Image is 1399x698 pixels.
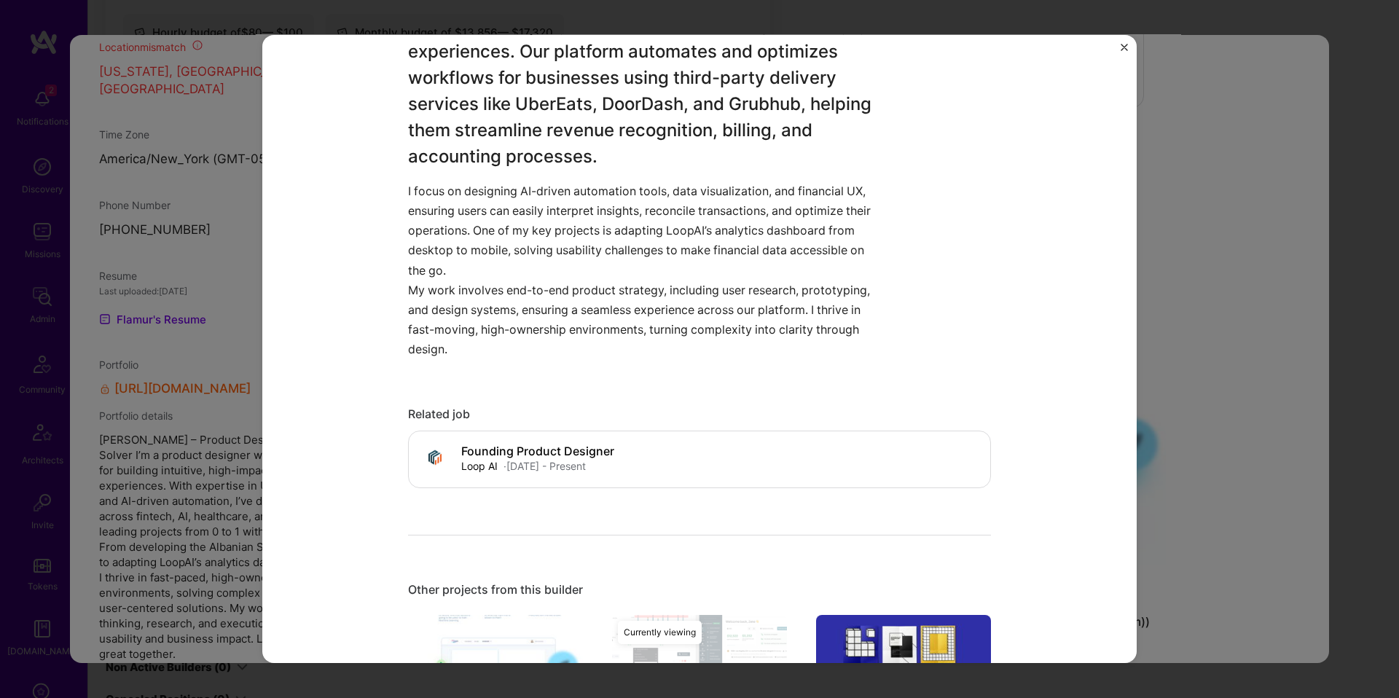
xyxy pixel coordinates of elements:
div: Other projects from this builder [408,582,991,597]
button: Close [1121,44,1128,59]
img: Company logo [420,443,450,472]
div: Currently viewing [618,621,702,644]
div: Related job [408,407,991,422]
p: I focus on designing AI-driven automation tools, data visualization, and financial UX, ensuring u... [408,181,882,281]
div: Loop AI [461,458,498,474]
h4: Founding Product Designer [461,444,614,458]
p: My work involves end-to-end product strategy, including user research, prototyping, and design sy... [408,281,882,360]
div: · [DATE] - Present [503,458,586,474]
